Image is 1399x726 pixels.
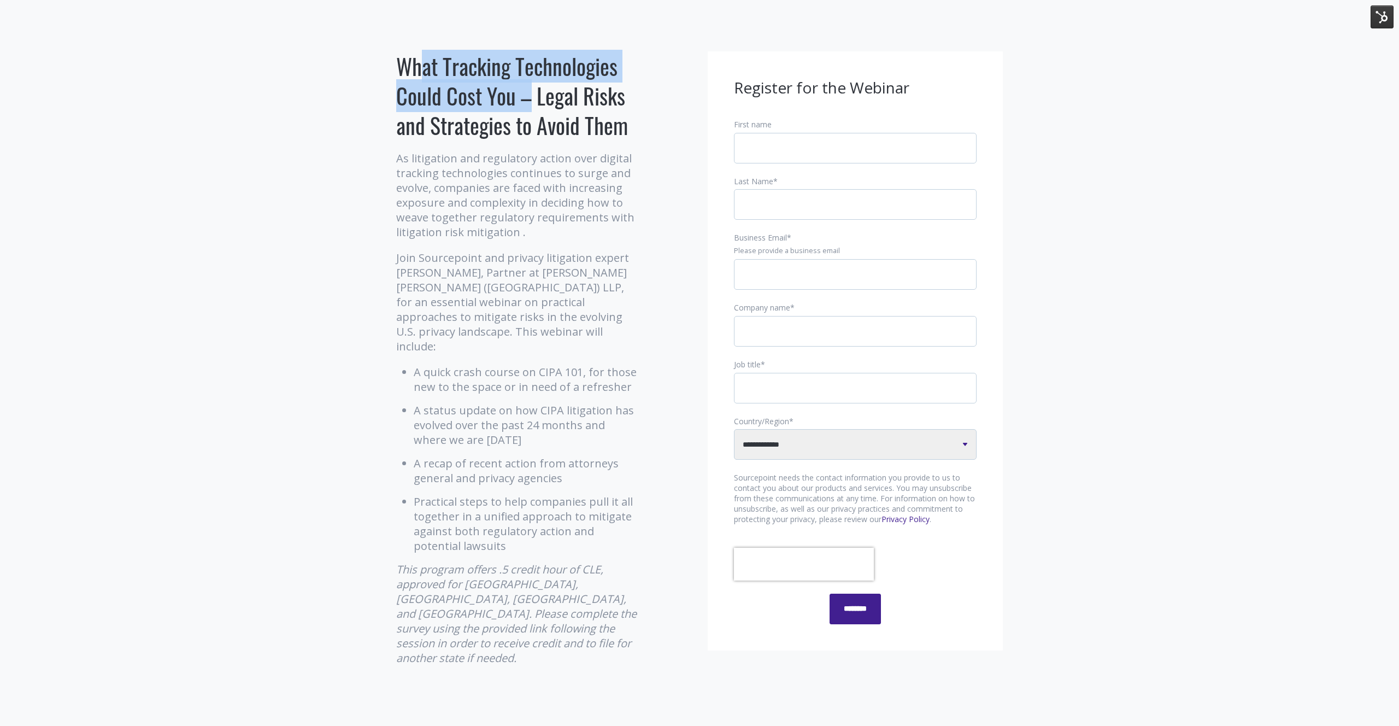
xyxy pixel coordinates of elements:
em: This program offers .5 credit hour of CLE, approved for [GEOGRAPHIC_DATA], [GEOGRAPHIC_DATA], [GE... [396,562,637,665]
li: A quick crash course on CIPA 101, for those new to the space or in need of a refresher [414,365,639,394]
legend: Please provide a business email [734,246,977,256]
p: Join Sourcepoint and privacy litigation expert [PERSON_NAME], Partner at [PERSON_NAME] [PERSON_NA... [396,250,639,354]
span: First name [734,119,772,130]
a: Privacy Policy [881,514,930,524]
li: A status update on how CIPA litigation has evolved over the past 24 months and where we are [DATE] [414,403,639,447]
li: A recap of recent action from attorneys general and privacy agencies [414,456,639,485]
span: Country/Region [734,416,789,426]
h3: Register for the Webinar [734,78,977,98]
span: Business Email [734,232,787,243]
iframe: reCAPTCHA [734,548,874,581]
p: As litigation and regulatory action over digital tracking technologies continues to surge and evo... [396,151,639,239]
p: Sourcepoint needs the contact information you provide to us to contact you about our products and... [734,473,977,525]
span: Last Name [734,176,773,186]
span: Company name [734,302,790,313]
h1: What Tracking Technologies Could Cost You – Legal Risks and Strategies to Avoid Them [396,51,639,140]
li: Practical steps to help companies pull it all together in a unified approach to mitigate against ... [414,494,639,553]
img: HubSpot Tools Menu Toggle [1371,5,1394,28]
span: Job title [734,359,761,370]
